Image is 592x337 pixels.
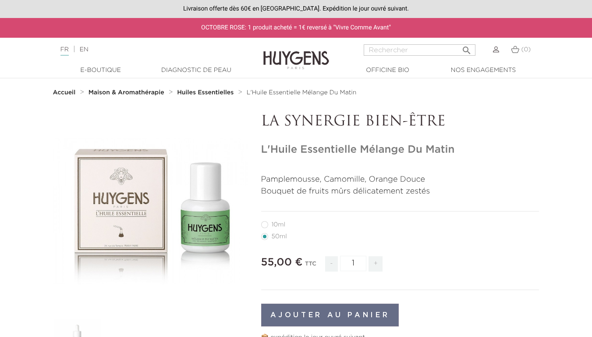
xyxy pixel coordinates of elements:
[521,47,531,53] span: (0)
[261,174,539,186] p: Pamplemousse, Camomille, Orange Douce
[261,221,296,228] label: 10ml
[261,257,303,268] span: 55,00 €
[261,143,539,156] h1: L'Huile Essentielle Mélange Du Matin
[305,255,316,278] div: TTC
[364,44,475,56] input: Rechercher
[263,37,329,71] img: Huygens
[56,44,240,55] div: |
[344,66,432,75] a: Officine Bio
[60,47,69,56] a: FR
[261,186,539,197] p: Bouquet de fruits mûrs délicatement zestés
[440,66,527,75] a: Nos engagements
[340,256,366,271] input: Quantité
[461,43,472,53] i: 
[57,66,145,75] a: E-Boutique
[459,42,475,54] button: 
[152,66,240,75] a: Diagnostic de peau
[325,256,337,272] span: -
[89,90,164,96] strong: Maison & Aromathérapie
[177,90,234,96] strong: Huiles Essentielles
[79,47,88,53] a: EN
[369,256,383,272] span: +
[53,89,78,96] a: Accueil
[89,89,167,96] a: Maison & Aromathérapie
[261,304,399,326] button: Ajouter au panier
[261,233,298,240] label: 50ml
[261,114,539,130] p: LA SYNERGIE BIEN-ÊTRE
[247,89,357,96] a: L'Huile Essentielle Mélange Du Matin
[177,89,236,96] a: Huiles Essentielles
[53,90,76,96] strong: Accueil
